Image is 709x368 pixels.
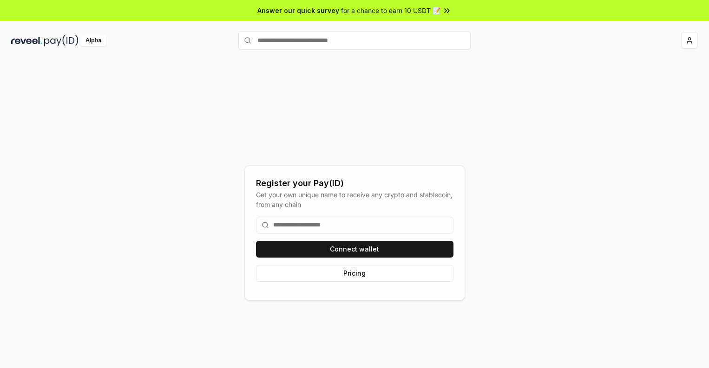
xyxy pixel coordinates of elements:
button: Connect wallet [256,241,453,258]
div: Alpha [80,35,106,46]
div: Get your own unique name to receive any crypto and stablecoin, from any chain [256,190,453,209]
img: pay_id [44,35,79,46]
img: reveel_dark [11,35,42,46]
span: for a chance to earn 10 USDT 📝 [341,6,440,15]
div: Register your Pay(ID) [256,177,453,190]
button: Pricing [256,265,453,282]
span: Answer our quick survey [257,6,339,15]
